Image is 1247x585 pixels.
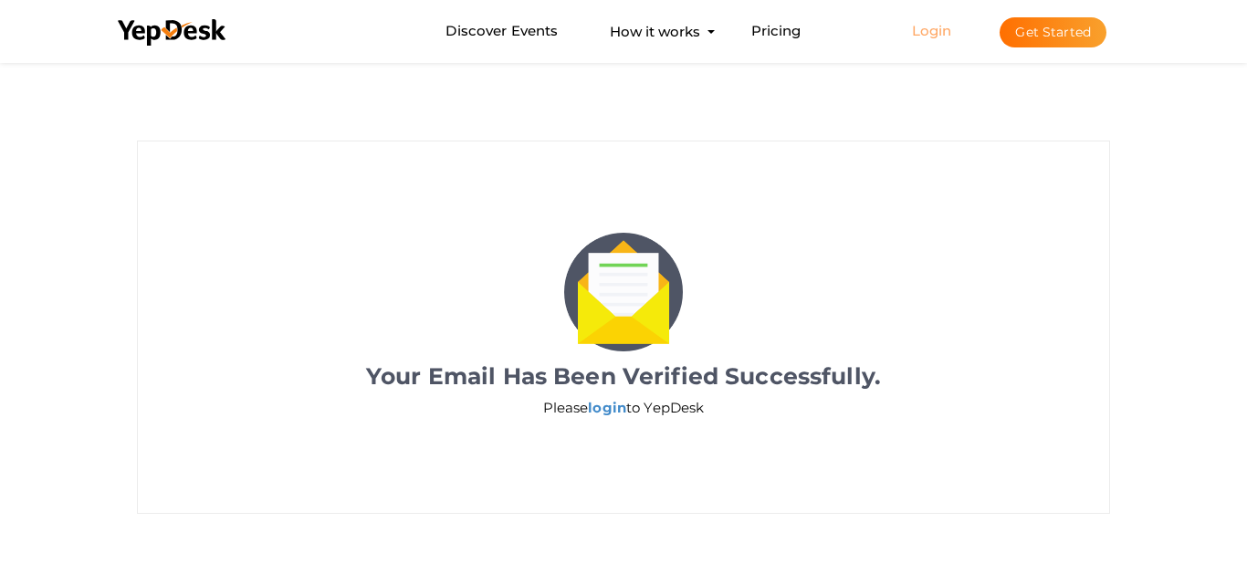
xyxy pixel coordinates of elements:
[543,398,705,417] label: Please to YepDesk
[751,15,802,48] a: Pricing
[1000,17,1106,47] button: Get Started
[445,15,558,48] a: Discover Events
[564,233,683,351] img: letter.png
[588,399,626,416] a: login
[366,351,881,393] label: Your Email Has Been Verified Successfully.
[912,22,952,39] a: Login
[604,15,706,48] button: How it works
